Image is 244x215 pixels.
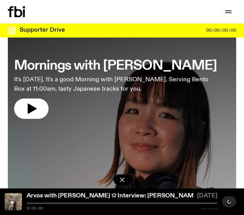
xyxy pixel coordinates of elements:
h3: Supporter Drive [20,27,65,33]
span: [DATE] [197,193,217,201]
a: Mornings with [PERSON_NAME]It's [DATE]. It's a good Morning with [PERSON_NAME]. Serving Bento Box... [14,52,217,119]
a: Arvos with [PERSON_NAME] ✩ Interview: [PERSON_NAME] [27,193,199,199]
p: It's [DATE]. It's a good Morning with [PERSON_NAME]. Serving Bento Box at 11:00am, tasty Japanese... [14,75,215,94]
h3: Mornings with [PERSON_NAME] [14,59,217,72]
span: 0:00:00 [27,206,43,210]
span: 00:00:00:00 [206,28,236,32]
span: -:--:-- [201,206,217,210]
